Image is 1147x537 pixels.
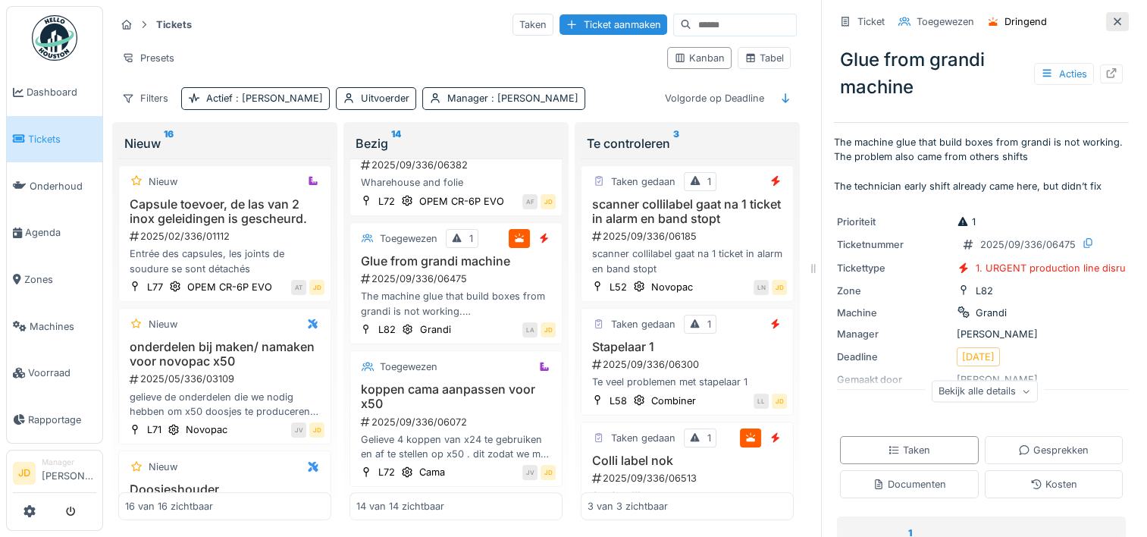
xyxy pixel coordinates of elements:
div: 2025/09/336/06300 [591,357,787,372]
div: Taken gedaan [611,317,675,331]
div: JV [291,422,306,438]
div: JD [772,394,787,409]
div: LL [754,394,769,409]
div: L82 [976,284,993,298]
div: JD [541,322,556,338]
div: [DATE] [962,350,995,364]
div: JD [772,280,787,295]
span: Tickets [28,132,96,146]
div: Toegewezen [917,14,974,29]
div: AF [522,194,537,209]
div: L52 [610,280,627,294]
div: Nieuw [124,134,325,152]
div: 1 [707,174,711,189]
div: L82 [378,322,396,337]
div: 2025/09/336/06475 [980,237,1076,252]
div: L72 [378,465,395,479]
a: Agenda [7,209,102,256]
div: 2025/09/336/06185 [591,229,787,243]
div: Combiner [651,394,696,408]
div: Ticket [857,14,885,29]
div: Documenten [873,477,946,491]
div: Kanban [674,51,725,65]
div: AT [291,280,306,295]
div: Tickettype [837,261,951,275]
div: Te veel problemen met stapelaar 1 [588,375,787,389]
div: gelieve de onderdelen die we nodig hebben om x50 doosjes te produceren na te maken. Momenteel geb... [125,390,324,419]
span: Voorraad [28,366,96,380]
div: scanner collilabel gaat na 1 ticket in alarm en band stopt [588,247,787,275]
span: Zones [24,272,96,287]
div: Taken gedaan [611,431,675,445]
div: Ticket aanmaken [559,14,667,35]
div: The machine glue that build boxes from grandi is not working. The problem also came from others s... [356,289,556,318]
div: Bezig [356,134,556,152]
div: 2025/02/336/01112 [128,229,324,243]
h3: koppen cama aanpassen voor x50 [356,382,556,411]
h3: Glue from grandi machine [356,254,556,268]
li: JD [13,462,36,485]
div: Dringend [1004,14,1047,29]
div: Prioriteit [837,215,951,229]
span: : [PERSON_NAME] [233,93,323,104]
div: L77 [147,280,163,294]
div: Volgorde op Deadline [658,87,771,109]
div: 2025/09/336/06475 [359,272,556,286]
div: 1 [469,231,473,246]
div: Deadline [837,350,951,364]
div: Machine [837,306,951,320]
sup: 14 [391,134,401,152]
div: 1 [957,215,976,229]
div: 1 [707,431,711,445]
div: Toegewezen [380,360,437,374]
div: Uitvoerder [361,91,409,105]
div: Cama [419,465,445,479]
div: Grandi [976,306,1007,320]
div: Nieuw [149,174,177,189]
div: OPEM CR-6P EVO [419,194,504,209]
div: Presets [115,47,181,69]
div: Zone [837,284,951,298]
strong: Tickets [150,17,198,32]
div: Manager [42,457,96,468]
h3: Colli label nok [588,454,787,468]
h3: Capsule toevoer, de las van 2 inox geleidingen is gescheurd. [125,197,324,226]
div: 2025/09/336/06382 [359,158,556,172]
div: L58 [610,394,627,408]
div: Entrée des capsules, les joints de soudure se sont détachés [125,247,324,275]
a: Voorraad [7,350,102,397]
div: Nieuw [149,460,177,474]
div: Toegewezen [380,231,437,246]
div: JD [541,465,556,480]
div: Manager [447,91,578,105]
span: : [PERSON_NAME] [488,93,578,104]
div: 16 van 16 zichtbaar [125,499,213,513]
li: [PERSON_NAME] [42,457,96,489]
div: Nieuw [149,317,177,331]
div: 14 van 14 zichtbaar [356,499,444,513]
div: Novopac [651,280,693,294]
div: Acties [1034,63,1094,85]
div: Taken [512,14,553,36]
div: JD [541,194,556,209]
div: [PERSON_NAME] [837,327,1126,341]
div: LA [522,322,537,338]
div: Actief [206,91,323,105]
div: OPEM CR-6P EVO [187,280,272,294]
div: Wharehouse and folie [356,175,556,190]
div: JD [309,280,324,295]
div: Taken [888,443,930,457]
p: The machine glue that build boxes from grandi is not working. The problem also came from others s... [834,135,1129,193]
h3: scanner collilabel gaat na 1 ticket in alarm en band stopt [588,197,787,226]
div: LN [754,280,769,295]
a: Machines [7,303,102,350]
div: JD [309,422,324,438]
div: 1 [707,317,711,331]
div: Novopac [186,422,227,437]
div: JV [522,465,537,480]
a: Onderhoud [7,162,102,209]
span: Agenda [25,225,96,240]
h3: Doosjeshouder [125,482,324,497]
div: L72 [378,194,395,209]
a: Zones [7,256,102,303]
